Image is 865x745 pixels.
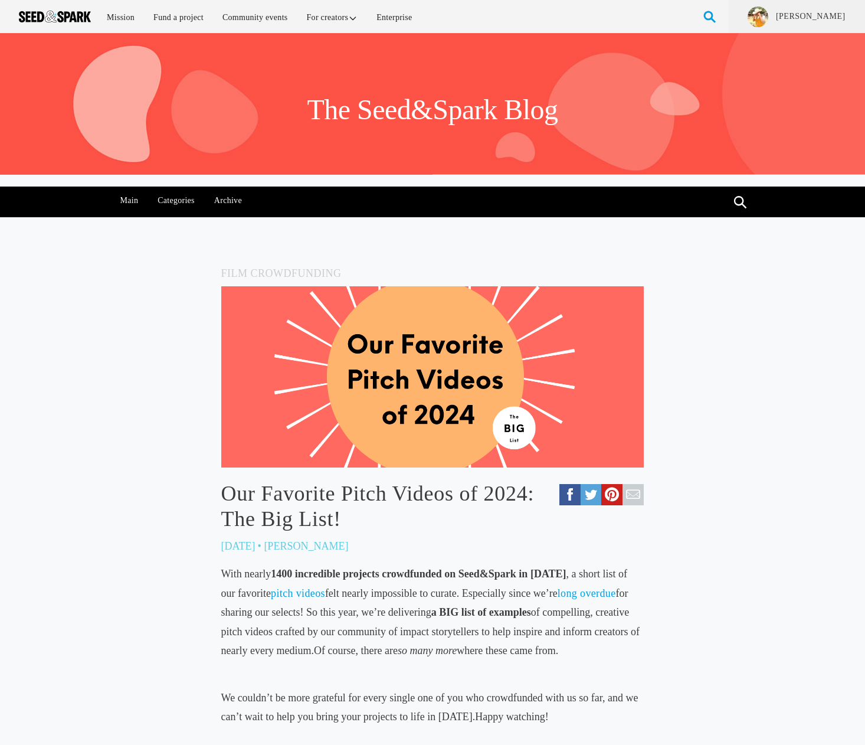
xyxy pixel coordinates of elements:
[152,187,201,215] a: Categories
[364,645,559,656] span: here are where these came from.
[114,187,145,215] a: Main
[214,5,296,30] a: Community events
[221,286,644,468] img: favorite%20blogs%20of%202024.png
[307,92,558,128] h1: The Seed&Spark Blog
[221,587,640,656] span: for sharing our selects! So this year, we’re delivering of compelling, creative pitch videos craf...
[748,6,768,27] img: baec22c0f527068c.jpg
[208,187,248,215] a: Archive
[314,645,363,656] span: Of course, t
[368,5,420,30] a: Enterprise
[19,11,91,22] img: Seed amp; Spark
[221,537,255,556] p: [DATE]
[221,692,638,723] span: We couldn’t be more grateful for every single one of you who crowdfunded with us so far, and we c...
[258,537,349,556] p: • [PERSON_NAME]
[99,5,143,30] a: Mission
[145,5,212,30] a: Fund a project
[431,606,531,618] strong: a BIG list of examples
[271,587,325,599] a: pitch videos
[221,568,627,599] span: With nearly , a short list of our favorite felt nearly impossible to curate. Especially since we’re
[398,645,407,656] em: so
[221,481,644,532] a: Our Favorite Pitch Videos of 2024: The Big List!
[299,5,366,30] a: For creators
[558,587,616,599] a: long overdue
[475,711,548,723] span: Happy watching!
[271,568,566,580] strong: 1400 incredible projects crowdfunded on Seed&Spark in [DATE]
[410,645,457,656] em: many more
[775,11,846,22] a: [PERSON_NAME]
[221,264,644,282] h5: Film Crowdfunding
